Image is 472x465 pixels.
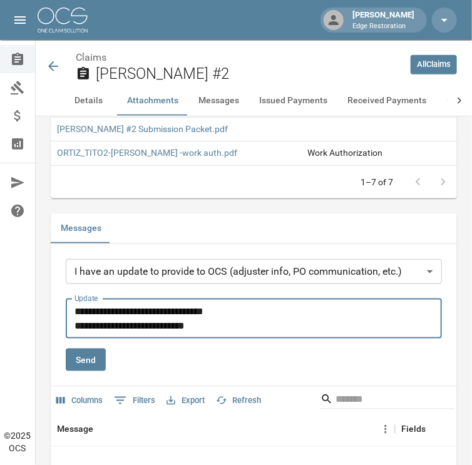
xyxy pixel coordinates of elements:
[337,86,436,116] button: Received Payments
[4,429,31,454] div: © 2025 OCS
[38,8,88,33] img: ocs-logo-white-transparent.png
[117,86,188,116] button: Attachments
[57,412,93,447] div: Message
[401,412,426,447] div: Fields
[66,349,106,372] button: Send
[76,51,106,63] a: Claims
[61,86,447,116] div: anchor tabs
[57,146,237,159] a: ORTIZ_TITO2-[PERSON_NAME] -work auth.pdf
[163,391,208,411] button: Export
[57,123,228,135] a: [PERSON_NAME] #2 Submission Packet.pdf
[61,86,117,116] button: Details
[321,389,454,412] div: Search
[352,21,414,32] p: Edge Restoration
[111,391,158,411] button: Show filters
[76,50,401,65] nav: breadcrumb
[53,391,106,411] button: Select columns
[213,391,264,411] button: Refresh
[376,420,395,439] button: Menu
[347,9,419,31] div: [PERSON_NAME]
[8,8,33,33] button: open drawer
[51,213,457,243] div: related-list tabs
[51,213,111,243] button: Messages
[93,421,111,438] button: Sort
[96,65,401,83] h2: [PERSON_NAME] #2
[411,55,457,74] a: AllClaims
[51,412,395,447] div: Message
[66,259,442,284] div: I have an update to provide to OCS (adjuster info, PO communication, etc.)
[307,146,382,159] div: Work Authorization
[249,86,337,116] button: Issued Payments
[74,294,98,304] label: Update
[188,86,249,116] button: Messages
[426,421,443,438] button: Sort
[361,176,393,188] p: 1–7 of 7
